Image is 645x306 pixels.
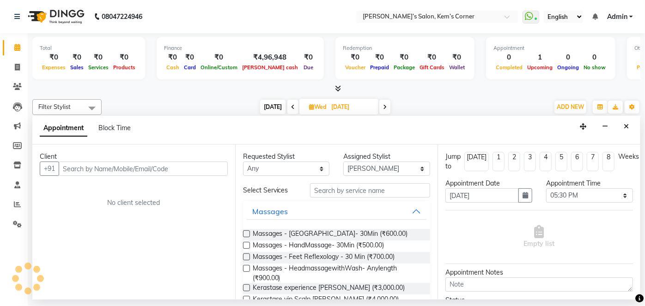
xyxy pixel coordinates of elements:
[554,101,586,114] button: ADD NEW
[68,52,86,63] div: ₹0
[102,4,142,30] b: 08047224946
[253,264,423,283] span: Massages - HeadmassagewithWash- Anylength (₹900.00)
[493,52,525,63] div: 0
[243,152,330,162] div: Requested Stylist
[620,120,633,134] button: Close
[252,206,288,217] div: Massages
[445,152,461,171] div: Jump to
[525,64,555,71] span: Upcoming
[300,52,316,63] div: ₹0
[40,152,228,162] div: Client
[581,52,608,63] div: 0
[368,64,391,71] span: Prepaid
[240,52,300,63] div: ₹4,96,948
[68,64,86,71] span: Sales
[24,4,87,30] img: logo
[445,179,532,188] div: Appointment Date
[301,64,316,71] span: Due
[524,225,555,249] span: Empty list
[310,183,430,198] input: Search by service name
[240,64,300,71] span: [PERSON_NAME] cash
[253,252,395,264] span: Massages - Feet Reflexology - 30 Min (₹700.00)
[164,44,316,52] div: Finance
[111,64,138,71] span: Products
[555,64,581,71] span: Ongoing
[260,100,286,114] span: [DATE]
[38,103,71,110] span: Filter Stylist
[164,52,182,63] div: ₹0
[62,198,206,208] div: No client selected
[198,52,240,63] div: ₹0
[86,52,111,63] div: ₹0
[581,64,608,71] span: No show
[164,64,182,71] span: Cash
[343,64,368,71] span: Voucher
[555,152,567,171] li: 5
[329,100,375,114] input: 2025-09-03
[198,64,240,71] span: Online/Custom
[447,64,467,71] span: Wallet
[546,179,633,188] div: Appointment Time
[236,186,303,195] div: Select Services
[493,152,505,171] li: 1
[307,103,329,110] span: Wed
[493,64,525,71] span: Completed
[391,52,417,63] div: ₹0
[253,240,384,252] span: Massages - HandMassage- 30Min (₹500.00)
[493,44,608,52] div: Appointment
[445,268,633,277] div: Appointment Notes
[182,52,198,63] div: ₹0
[253,229,408,240] span: Massages - [GEOGRAPHIC_DATA]- 30Min (₹600.00)
[571,152,583,171] li: 6
[40,162,59,176] button: +91
[447,52,467,63] div: ₹0
[445,295,532,305] div: Status
[445,188,519,203] input: yyyy-mm-dd
[525,52,555,63] div: 1
[40,64,68,71] span: Expenses
[343,152,430,162] div: Assigned Stylist
[587,152,599,171] li: 7
[98,124,131,132] span: Block Time
[524,152,536,171] li: 3
[508,152,520,171] li: 2
[417,52,447,63] div: ₹0
[540,152,552,171] li: 4
[40,52,68,63] div: ₹0
[557,103,584,110] span: ADD NEW
[86,64,111,71] span: Services
[555,52,581,63] div: 0
[40,44,138,52] div: Total
[343,44,467,52] div: Redemption
[391,64,417,71] span: Package
[607,12,627,22] span: Admin
[111,52,138,63] div: ₹0
[618,152,639,162] div: Weeks
[182,64,198,71] span: Card
[467,152,487,162] div: [DATE]
[40,120,87,137] span: Appointment
[247,203,427,220] button: Massages
[602,152,615,171] li: 8
[253,294,399,306] span: Kerastase vip Scalp [PERSON_NAME] (₹4,000.00)
[368,52,391,63] div: ₹0
[59,162,228,176] input: Search by Name/Mobile/Email/Code
[253,283,405,294] span: Kerastase experience [PERSON_NAME] (₹3,000.00)
[343,52,368,63] div: ₹0
[417,64,447,71] span: Gift Cards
